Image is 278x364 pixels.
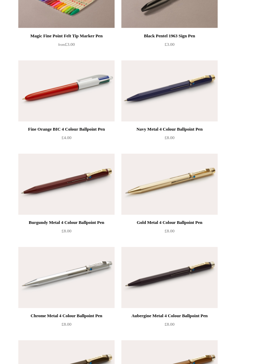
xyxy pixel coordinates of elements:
a: Fine Orange BIC 4 Colour Ballpoint Pen £4.00 [18,125,115,153]
div: Aubergine Metal 4 Colour Ballpoint Pen [123,312,216,320]
span: £3.00 [164,42,174,47]
div: Chrome Metal 4 Colour Ballpoint Pen [20,312,113,320]
div: Navy Metal 4 Colour Ballpoint Pen [123,125,216,133]
a: Fine Orange BIC 4 Colour Ballpoint Pen Fine Orange BIC 4 Colour Ballpoint Pen [18,60,115,121]
span: £4.00 [61,135,71,140]
a: Black Pentel 1963 Sign Pen £3.00 [121,32,218,60]
a: Aubergine Metal 4 Colour Ballpoint Pen £8.00 [121,312,218,340]
span: £8.00 [61,228,71,233]
span: £8.00 [164,322,174,327]
a: Chrome Metal 4 Colour Ballpoint Pen £8.00 [18,312,115,340]
div: Gold Metal 4 Colour Ballpoint Pen [123,218,216,227]
a: Aubergine Metal 4 Colour Ballpoint Pen Aubergine Metal 4 Colour Ballpoint Pen [121,247,218,308]
span: £8.00 [61,322,71,327]
img: Burgundy Metal 4 Colour Ballpoint Pen [18,154,115,215]
a: Burgundy Metal 4 Colour Ballpoint Pen £8.00 [18,218,115,246]
a: Navy Metal 4 Colour Ballpoint Pen £8.00 [121,125,218,153]
img: Chrome Metal 4 Colour Ballpoint Pen [18,247,115,308]
a: Chrome Metal 4 Colour Ballpoint Pen Chrome Metal 4 Colour Ballpoint Pen [18,247,115,308]
img: Aubergine Metal 4 Colour Ballpoint Pen [121,247,218,308]
img: Navy Metal 4 Colour Ballpoint Pen [121,60,218,121]
img: Gold Metal 4 Colour Ballpoint Pen [121,154,218,215]
span: £3.00 [58,42,75,47]
a: Gold Metal 4 Colour Ballpoint Pen £8.00 [121,218,218,246]
div: Burgundy Metal 4 Colour Ballpoint Pen [20,218,113,227]
span: from [58,43,65,46]
a: Gold Metal 4 Colour Ballpoint Pen Gold Metal 4 Colour Ballpoint Pen [121,154,218,215]
span: £8.00 [164,135,174,140]
img: Fine Orange BIC 4 Colour Ballpoint Pen [18,60,115,121]
a: Navy Metal 4 Colour Ballpoint Pen Navy Metal 4 Colour Ballpoint Pen [121,60,218,121]
div: Magic Fine Point Felt Tip Marker Pen [20,32,113,40]
span: £8.00 [164,228,174,233]
div: Fine Orange BIC 4 Colour Ballpoint Pen [20,125,113,133]
a: Magic Fine Point Felt Tip Marker Pen from£3.00 [18,32,115,60]
a: Burgundy Metal 4 Colour Ballpoint Pen Burgundy Metal 4 Colour Ballpoint Pen [18,154,115,215]
div: Black Pentel 1963 Sign Pen [123,32,216,40]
